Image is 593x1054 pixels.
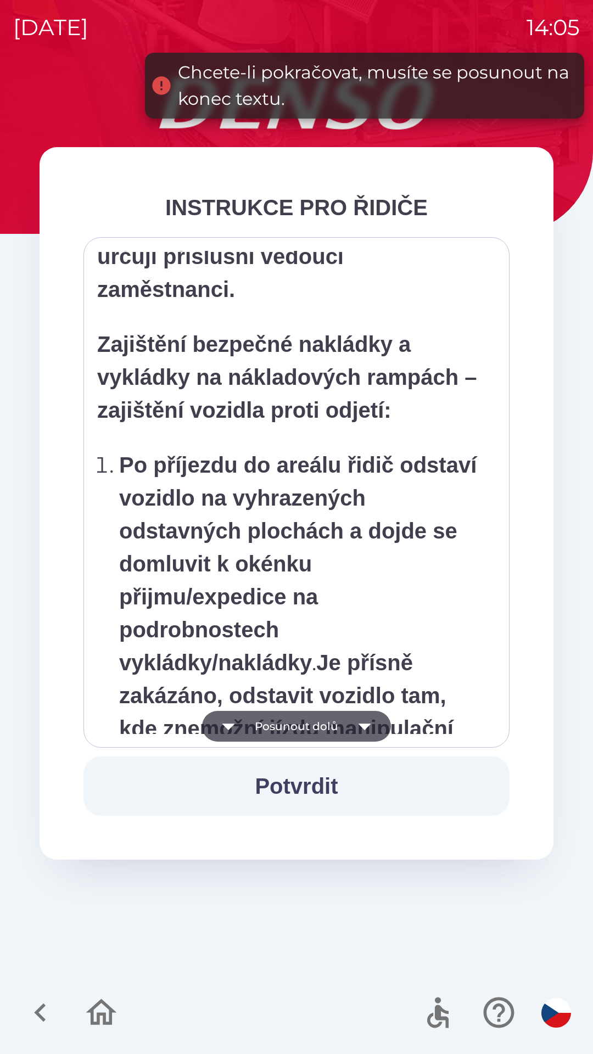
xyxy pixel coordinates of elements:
p: . Řidič je povinen při nájezdu na rampu / odjezdu z rampy dbát instrukcí od zaměstnanců skladu. [119,448,480,877]
p: 14:05 [527,11,580,44]
div: Chcete-li pokračovat, musíte se posunout na konec textu. [178,59,573,112]
img: cs flag [541,998,571,1028]
div: INSTRUKCE PRO ŘIDIČE [83,191,510,224]
img: Logo [40,77,553,130]
p: [DATE] [13,11,88,44]
strong: Po příjezdu do areálu řidič odstaví vozidlo na vyhrazených odstavných plochách a dojde se domluvi... [119,453,477,675]
button: Posunout dolů [202,711,391,742]
button: Potvrdit [83,756,510,816]
strong: Zajištění bezpečné nakládky a vykládky na nákladových rampách – zajištění vozidla proti odjetí: [97,332,477,422]
strong: Pořadí aut při nakládce i vykládce určují příslušní vedoucí zaměstnanci. [97,211,450,301]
